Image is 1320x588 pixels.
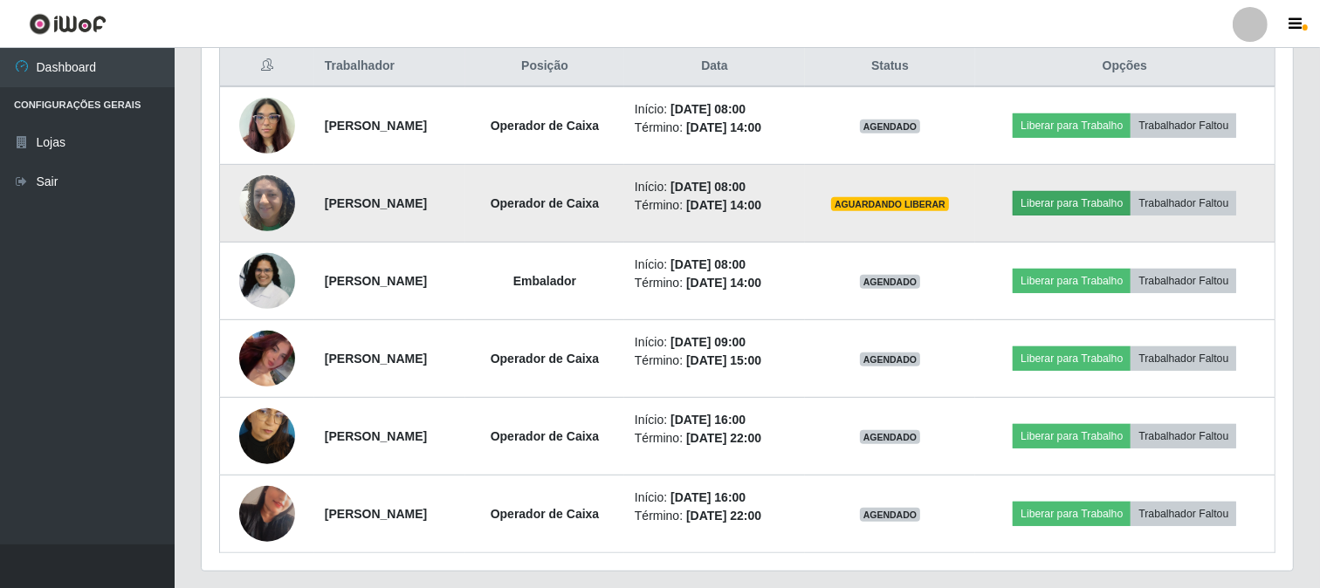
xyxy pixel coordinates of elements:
[491,507,600,521] strong: Operador de Caixa
[635,333,794,352] li: Início:
[1131,346,1236,371] button: Trabalhador Faltou
[670,490,746,504] time: [DATE] 16:00
[635,507,794,525] li: Término:
[325,119,427,133] strong: [PERSON_NAME]
[635,352,794,370] li: Término:
[635,411,794,429] li: Início:
[239,386,295,486] img: 1755557460272.jpeg
[805,46,975,87] th: Status
[1013,191,1131,215] button: Liberar para Trabalho
[686,276,761,290] time: [DATE] 14:00
[686,431,761,445] time: [DATE] 22:00
[325,274,427,288] strong: [PERSON_NAME]
[239,166,295,240] img: 1736128144098.jpeg
[860,120,921,133] span: AGENDADO
[860,275,921,289] span: AGENDADO
[860,352,921,366] span: AGENDADO
[670,413,746,427] time: [DATE] 16:00
[239,88,295,162] img: 1743385442240.jpeg
[1131,502,1236,526] button: Trabalhador Faltou
[239,311,295,407] img: 1749348201496.jpeg
[314,46,465,87] th: Trabalhador
[513,274,576,288] strong: Embalador
[670,335,746,349] time: [DATE] 09:00
[670,257,746,271] time: [DATE] 08:00
[325,507,427,521] strong: [PERSON_NAME]
[1013,346,1131,371] button: Liberar para Trabalho
[1131,424,1236,448] button: Trabalhador Faltou
[325,352,427,366] strong: [PERSON_NAME]
[1013,502,1131,526] button: Liberar para Trabalho
[465,46,624,87] th: Posição
[831,197,949,211] span: AGUARDANDO LIBERAR
[491,429,600,443] strong: Operador de Caixa
[635,178,794,196] li: Início:
[686,120,761,134] time: [DATE] 14:00
[686,509,761,523] time: [DATE] 22:00
[491,196,600,210] strong: Operador de Caixa
[1131,191,1236,215] button: Trabalhador Faltou
[670,102,746,116] time: [DATE] 08:00
[635,489,794,507] li: Início:
[1013,424,1131,448] button: Liberar para Trabalho
[635,256,794,274] li: Início:
[1131,113,1236,138] button: Trabalhador Faltou
[239,225,295,337] img: 1734175120781.jpeg
[491,119,600,133] strong: Operador de Caixa
[670,180,746,194] time: [DATE] 08:00
[624,46,805,87] th: Data
[325,429,427,443] strong: [PERSON_NAME]
[491,352,600,366] strong: Operador de Caixa
[860,430,921,444] span: AGENDADO
[686,198,761,212] time: [DATE] 14:00
[975,46,1275,87] th: Opções
[635,119,794,137] li: Término:
[635,100,794,119] li: Início:
[1013,113,1131,138] button: Liberar para Trabalho
[29,13,107,35] img: CoreUI Logo
[239,464,295,564] img: 1724780126479.jpeg
[686,353,761,367] time: [DATE] 15:00
[1013,269,1131,293] button: Liberar para Trabalho
[860,508,921,522] span: AGENDADO
[635,274,794,292] li: Término:
[635,196,794,215] li: Término:
[635,429,794,448] li: Término:
[325,196,427,210] strong: [PERSON_NAME]
[1131,269,1236,293] button: Trabalhador Faltou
